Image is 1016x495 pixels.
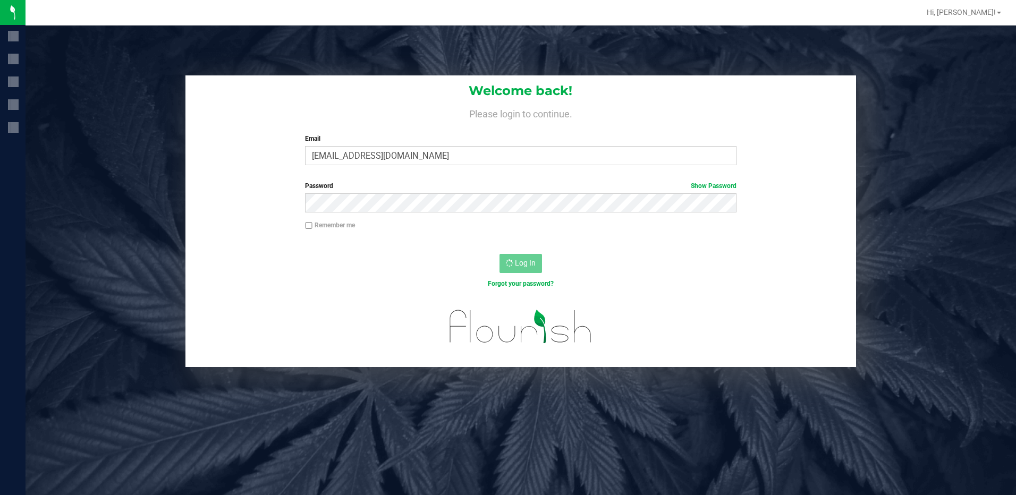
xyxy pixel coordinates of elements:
[927,8,996,16] span: Hi, [PERSON_NAME]!
[305,134,736,143] label: Email
[691,182,736,190] a: Show Password
[515,259,536,267] span: Log In
[437,300,605,354] img: flourish_logo.svg
[185,84,857,98] h1: Welcome back!
[185,106,857,119] h4: Please login to continue.
[488,280,554,287] a: Forgot your password?
[305,222,312,229] input: Remember me
[499,254,542,273] button: Log In
[305,220,355,230] label: Remember me
[305,182,333,190] span: Password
